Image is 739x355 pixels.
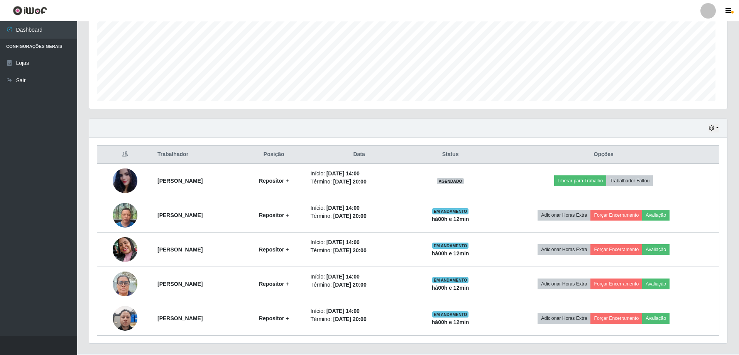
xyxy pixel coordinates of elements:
[333,178,367,185] time: [DATE] 20:00
[306,146,412,164] th: Data
[326,170,360,177] time: [DATE] 14:00
[259,281,289,287] strong: Repositor +
[157,315,203,321] strong: [PERSON_NAME]
[310,212,408,220] li: Término:
[432,250,469,256] strong: há 00 h e 12 min
[153,146,242,164] th: Trabalhador
[538,244,590,255] button: Adicionar Horas Extra
[413,146,489,164] th: Status
[326,308,360,314] time: [DATE] 14:00
[113,267,137,300] img: 1756383410841.jpeg
[333,247,367,253] time: [DATE] 20:00
[432,319,469,325] strong: há 00 h e 12 min
[642,313,670,324] button: Avaliação
[157,212,203,218] strong: [PERSON_NAME]
[310,238,408,246] li: Início:
[13,6,47,15] img: CoreUI Logo
[310,281,408,289] li: Término:
[432,208,469,214] span: EM ANDAMENTO
[242,146,306,164] th: Posição
[157,178,203,184] strong: [PERSON_NAME]
[590,210,642,221] button: Forçar Encerramento
[538,210,590,221] button: Adicionar Horas Extra
[326,205,360,211] time: [DATE] 14:00
[113,302,137,335] img: 1756647806574.jpeg
[157,246,203,253] strong: [PERSON_NAME]
[590,279,642,289] button: Forçar Encerramento
[310,204,408,212] li: Início:
[642,244,670,255] button: Avaliação
[326,273,360,280] time: [DATE] 14:00
[310,246,408,255] li: Término:
[113,228,137,272] img: 1756305018782.jpeg
[259,246,289,253] strong: Repositor +
[157,281,203,287] strong: [PERSON_NAME]
[113,199,137,231] img: 1755021069017.jpeg
[310,307,408,315] li: Início:
[259,212,289,218] strong: Repositor +
[538,313,590,324] button: Adicionar Horas Extra
[437,178,464,184] span: AGENDADO
[432,216,469,222] strong: há 00 h e 12 min
[333,282,367,288] time: [DATE] 20:00
[259,178,289,184] strong: Repositor +
[538,279,590,289] button: Adicionar Horas Extra
[432,277,469,283] span: EM ANDAMENTO
[432,285,469,291] strong: há 00 h e 12 min
[333,213,367,219] time: [DATE] 20:00
[326,239,360,245] time: [DATE] 14:00
[113,159,137,203] img: 1752077085843.jpeg
[590,244,642,255] button: Forçar Encerramento
[642,279,670,289] button: Avaliação
[333,316,367,322] time: [DATE] 20:00
[432,243,469,249] span: EM ANDAMENTO
[590,313,642,324] button: Forçar Encerramento
[310,273,408,281] li: Início:
[554,175,606,186] button: Liberar para Trabalho
[606,175,653,186] button: Trabalhador Faltou
[310,315,408,323] li: Término:
[488,146,719,164] th: Opções
[432,311,469,318] span: EM ANDAMENTO
[310,170,408,178] li: Início:
[642,210,670,221] button: Avaliação
[310,178,408,186] li: Término:
[259,315,289,321] strong: Repositor +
